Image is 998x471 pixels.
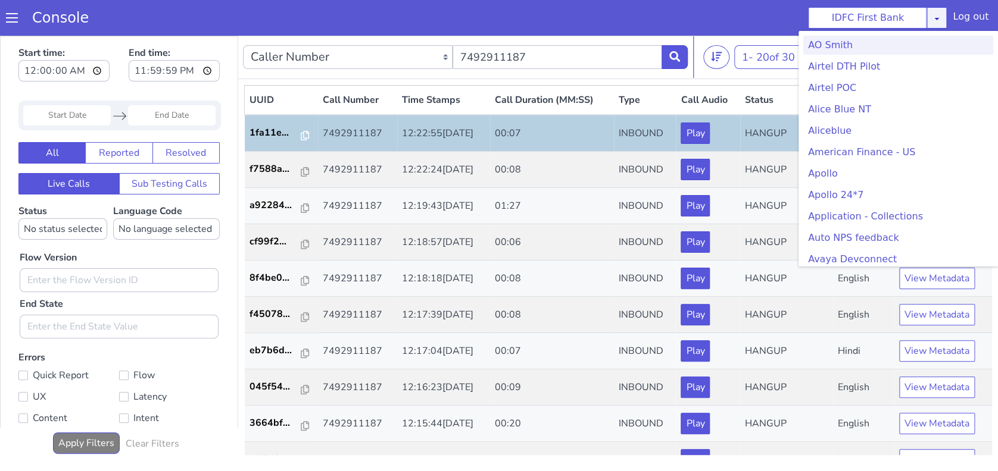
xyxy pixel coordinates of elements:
th: Call Duration (MM:SS) [490,50,614,80]
td: English [833,225,894,261]
td: 00:20 [490,370,614,406]
th: Status [740,50,833,80]
button: View Metadata [899,123,975,145]
td: 12:16:23[DATE] [397,334,490,370]
button: Apply Filters [53,397,120,418]
td: 7492911187 [318,297,397,334]
td: HANGUP [740,189,833,225]
td: English [833,261,894,297]
button: Sub Testing Calls [119,137,220,159]
button: Live Calls [18,137,120,159]
td: 12:17:04[DATE] [397,297,490,334]
span: 20 of 30 [756,14,795,29]
input: End time: [129,24,220,46]
th: Call Number [318,50,397,80]
a: Apollo [803,164,993,183]
td: INBOUND [614,261,676,297]
button: Reported [85,106,152,128]
p: 3664bf... [249,380,302,394]
td: Hindi [833,189,894,225]
p: eb7b6d... [249,307,302,322]
p: fdf519... [249,416,302,431]
td: 00:08 [490,261,614,297]
a: a92284... [249,162,314,177]
button: Play [681,87,710,108]
button: 1- 20of 30 [734,10,803,33]
a: Application - Collections [803,207,993,226]
button: All [18,106,86,128]
a: AO Smith [803,36,993,55]
th: Type [614,50,676,80]
p: f7588a... [249,126,302,140]
a: 8f4be0... [249,235,314,249]
select: Language Code [113,183,220,204]
label: End State [20,261,63,275]
td: 12:19:43[DATE] [397,152,490,189]
input: Start Date [23,70,111,90]
button: Play [681,268,710,290]
button: Play [681,232,710,253]
a: American Finance - US [803,143,993,162]
label: Content [18,374,119,391]
td: HANGUP [740,152,833,189]
input: Start time: [18,24,110,46]
div: Log out [953,10,988,29]
td: 7492911187 [318,152,397,189]
th: Call Metadata [894,50,992,80]
button: Play [681,159,710,181]
button: IDFC First Bank [808,7,927,29]
td: English [833,334,894,370]
button: Play [681,196,710,217]
a: Airtel DTH Pilot [803,57,993,76]
td: 7492911187 [318,334,397,370]
td: Hindi [833,406,894,442]
td: 00:09 [490,334,614,370]
td: HANGUP [740,370,833,406]
input: Enter the End State Value [20,279,219,303]
td: 7492911187 [318,225,397,261]
a: 045f54... [249,344,314,358]
a: Alice Blue NT [803,100,993,119]
td: HANGUP [740,297,833,334]
td: 01:27 [490,152,614,189]
button: View Metadata [899,413,975,435]
td: HANGUP [740,79,833,116]
td: 12:22:55[DATE] [397,79,490,116]
a: Auto NPS feedback [803,228,993,247]
label: UX [18,353,119,369]
td: 00:08 [490,225,614,261]
a: Aliceblue [803,121,993,140]
a: 3664bf... [249,380,314,394]
a: f7588a... [249,126,314,140]
td: 7492911187 [318,116,397,152]
button: Play [681,377,710,398]
td: 00:16 [490,406,614,442]
td: 00:07 [490,297,614,334]
p: 045f54... [249,344,302,358]
p: 1fa11e... [249,90,302,104]
td: INBOUND [614,152,676,189]
button: View Metadata [899,377,975,398]
th: Time Stamps [397,50,490,80]
td: INBOUND [614,370,676,406]
td: 00:08 [490,116,614,152]
label: End time: [129,7,220,49]
a: eb7b6d... [249,307,314,322]
button: Play [681,341,710,362]
button: Resolved [152,106,220,128]
button: Play [681,413,710,435]
td: INBOUND [614,334,676,370]
label: Start time: [18,7,110,49]
td: INBOUND [614,116,676,152]
a: Apollo 24*7 [803,186,993,205]
td: 7492911187 [318,189,397,225]
label: Flow [119,331,220,348]
td: INBOUND [614,225,676,261]
label: Flow Version [20,215,77,229]
label: Latency [119,353,220,369]
select: Status [18,183,107,204]
p: cf99f2... [249,199,302,213]
td: HANGUP [740,334,833,370]
td: INBOUND [614,189,676,225]
button: View Metadata [899,341,975,362]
